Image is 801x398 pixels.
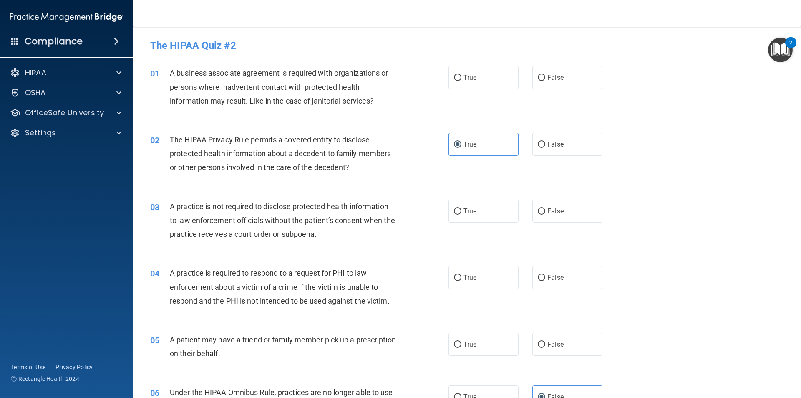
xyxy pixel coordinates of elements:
[538,275,545,281] input: False
[10,128,121,138] a: Settings
[789,43,792,53] div: 2
[170,135,391,172] span: The HIPAA Privacy Rule permits a covered entity to disclose protected health information about a ...
[463,74,476,81] span: True
[25,108,104,118] p: OfficeSafe University
[150,68,159,79] span: 01
[463,340,476,348] span: True
[538,208,545,215] input: False
[10,9,123,25] img: PMB logo
[25,128,56,138] p: Settings
[11,363,45,371] a: Terms of Use
[463,207,476,215] span: True
[150,202,159,212] span: 03
[170,335,396,358] span: A patient may have a friend or family member pick up a prescription on their behalf.
[150,135,159,145] span: 02
[463,274,476,281] span: True
[547,340,564,348] span: False
[25,68,46,78] p: HIPAA
[454,342,461,348] input: True
[547,274,564,281] span: False
[454,142,461,148] input: True
[11,375,79,383] span: Ⓒ Rectangle Health 2024
[25,88,46,98] p: OSHA
[150,388,159,398] span: 06
[10,108,121,118] a: OfficeSafe University
[10,68,121,78] a: HIPAA
[150,269,159,279] span: 04
[150,40,784,51] h4: The HIPAA Quiz #2
[150,335,159,345] span: 05
[454,75,461,81] input: True
[768,38,793,62] button: Open Resource Center, 2 new notifications
[170,68,388,105] span: A business associate agreement is required with organizations or persons where inadvertent contac...
[538,342,545,348] input: False
[538,142,545,148] input: False
[538,75,545,81] input: False
[454,275,461,281] input: True
[170,202,395,238] span: A practice is not required to disclose protected health information to law enforcement officials ...
[55,363,93,371] a: Privacy Policy
[454,208,461,215] input: True
[547,74,564,81] span: False
[547,207,564,215] span: False
[547,140,564,148] span: False
[463,140,476,148] span: True
[170,269,390,305] span: A practice is required to respond to a request for PHI to law enforcement about a victim of a cri...
[25,35,83,47] h4: Compliance
[10,88,121,98] a: OSHA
